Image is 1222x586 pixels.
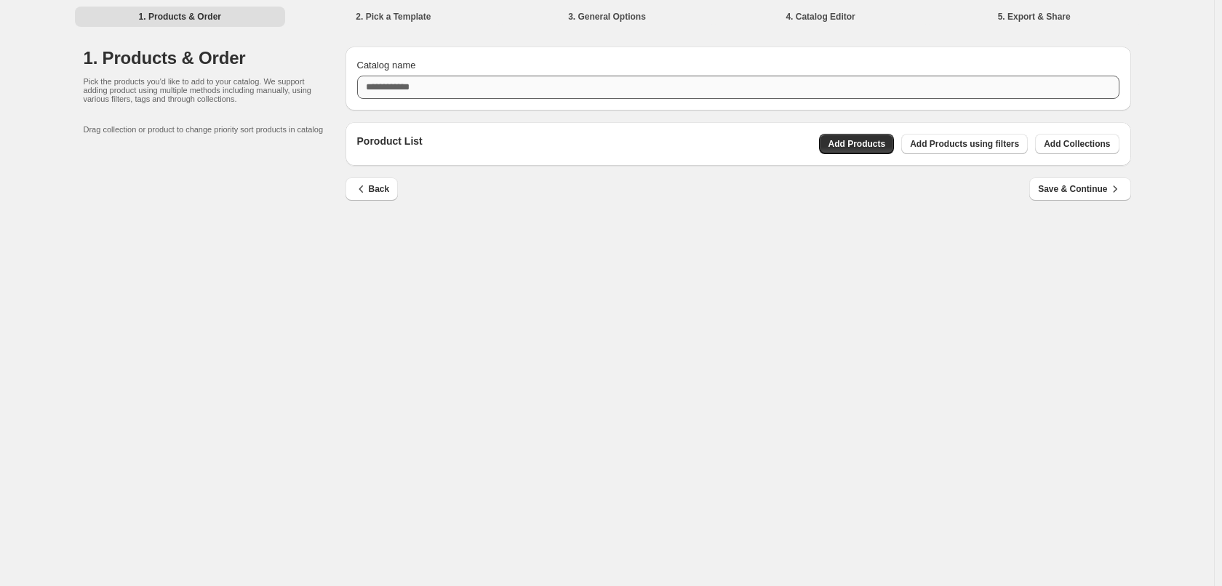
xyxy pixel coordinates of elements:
h1: 1. Products & Order [84,47,346,70]
button: Back [346,177,399,201]
p: Pick the products you'd like to add to your catalog. We support adding product using multiple met... [84,77,316,103]
span: Add Products using filters [910,138,1019,150]
p: Poroduct List [357,134,423,154]
p: Drag collection or product to change priority sort products in catalog [84,125,346,134]
button: Add Products [819,134,894,154]
button: Add Products using filters [901,134,1028,154]
button: Add Collections [1035,134,1119,154]
span: Save & Continue [1038,182,1122,196]
span: Add Products [828,138,885,150]
span: Add Collections [1044,138,1110,150]
span: Back [354,182,390,196]
span: Catalog name [357,60,416,71]
button: Save & Continue [1029,177,1130,201]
